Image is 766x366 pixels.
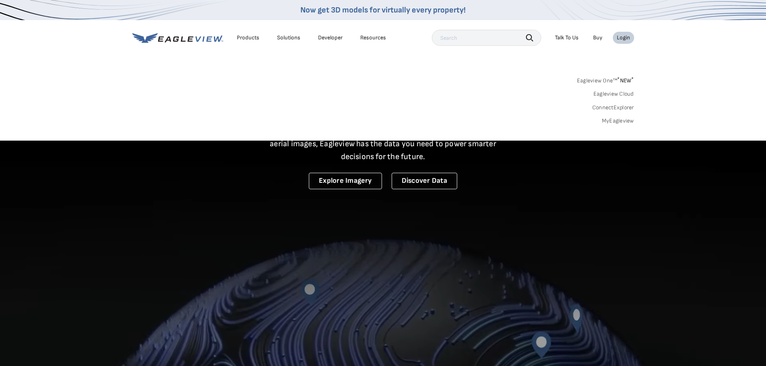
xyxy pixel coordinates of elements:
[309,173,382,189] a: Explore Imagery
[392,173,457,189] a: Discover Data
[360,34,386,41] div: Resources
[260,125,506,163] p: A new era starts here. Built on more than 3.5 billion high-resolution aerial images, Eagleview ha...
[593,34,602,41] a: Buy
[602,117,634,125] a: MyEagleview
[277,34,300,41] div: Solutions
[577,75,634,84] a: Eagleview One™*NEW*
[617,34,630,41] div: Login
[617,77,634,84] span: NEW
[432,30,541,46] input: Search
[592,104,634,111] a: ConnectExplorer
[593,90,634,98] a: Eagleview Cloud
[300,5,466,15] a: Now get 3D models for virtually every property!
[555,34,579,41] div: Talk To Us
[318,34,343,41] a: Developer
[237,34,259,41] div: Products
